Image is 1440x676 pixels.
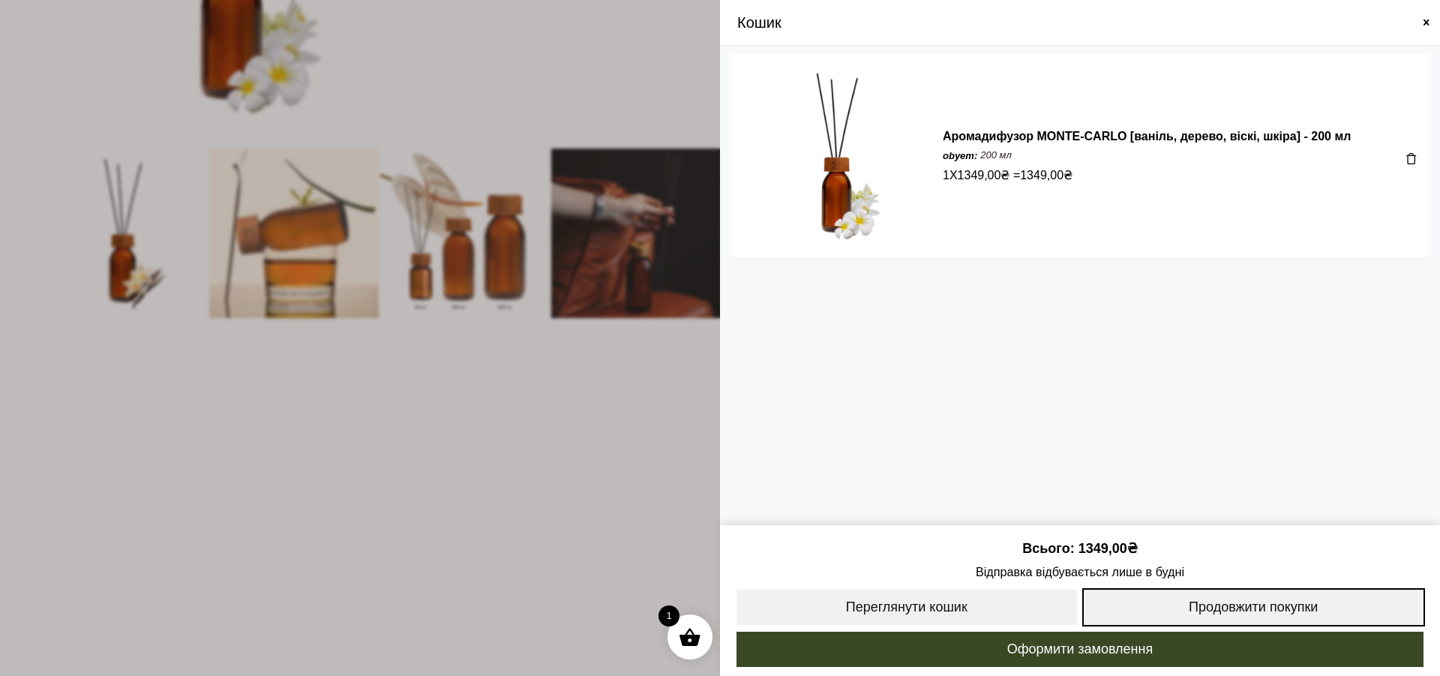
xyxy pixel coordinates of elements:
[735,630,1425,668] a: Оформити замовлення
[958,169,1010,182] bdi: 1349,00
[1082,588,1426,626] a: Продовжити покупки
[1078,541,1138,556] bdi: 1349,00
[1063,167,1072,185] span: ₴
[943,149,977,164] dt: obyem:
[735,588,1078,626] a: Переглянути кошик
[1013,167,1072,185] span: =
[943,167,949,185] span: 1
[1000,167,1009,185] span: ₴
[1020,169,1072,182] bdi: 1349,00
[980,149,1012,162] p: 200 мл
[737,11,781,34] span: Кошик
[1022,541,1078,556] span: Всього
[943,130,1351,143] a: Аромадифузор MONTE-CARLO [ваніль, дерево, віскі, шкіра] - 200 мл
[1127,541,1138,556] span: ₴
[735,563,1425,581] span: Відправка відбувається лише в будні
[943,167,1398,185] div: X
[658,605,679,626] span: 1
